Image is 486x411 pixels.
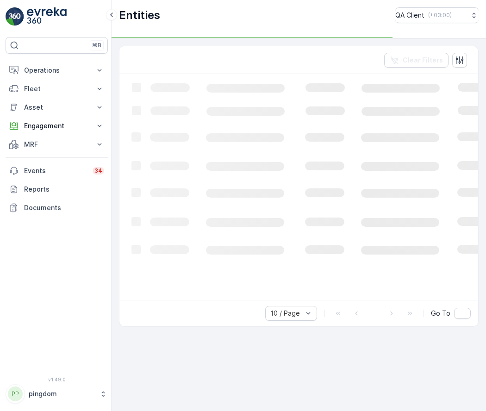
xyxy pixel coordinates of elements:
p: Reports [24,185,104,194]
p: ⌘B [92,42,101,49]
p: Operations [24,66,89,75]
button: Fleet [6,80,108,98]
img: logo [6,7,24,26]
a: Reports [6,180,108,199]
p: MRF [24,140,89,149]
p: ( +03:00 ) [428,12,452,19]
button: MRF [6,135,108,154]
p: QA Client [395,11,424,20]
a: Documents [6,199,108,217]
p: Engagement [24,121,89,131]
button: Asset [6,98,108,117]
div: PP [8,386,23,401]
p: Asset [24,103,89,112]
span: Go To [431,309,450,318]
img: logo_light-DOdMpM7g.png [27,7,67,26]
span: v 1.49.0 [6,377,108,382]
button: Clear Filters [384,53,449,68]
p: Clear Filters [403,56,443,65]
button: QA Client(+03:00) [395,7,479,23]
p: Fleet [24,84,89,93]
button: Operations [6,61,108,80]
button: Engagement [6,117,108,135]
p: 34 [94,167,102,174]
button: PPpingdom [6,384,108,404]
p: pingdom [29,389,95,399]
p: Events [24,166,87,175]
p: Documents [24,203,104,212]
p: Entities [119,8,160,23]
a: Events34 [6,162,108,180]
